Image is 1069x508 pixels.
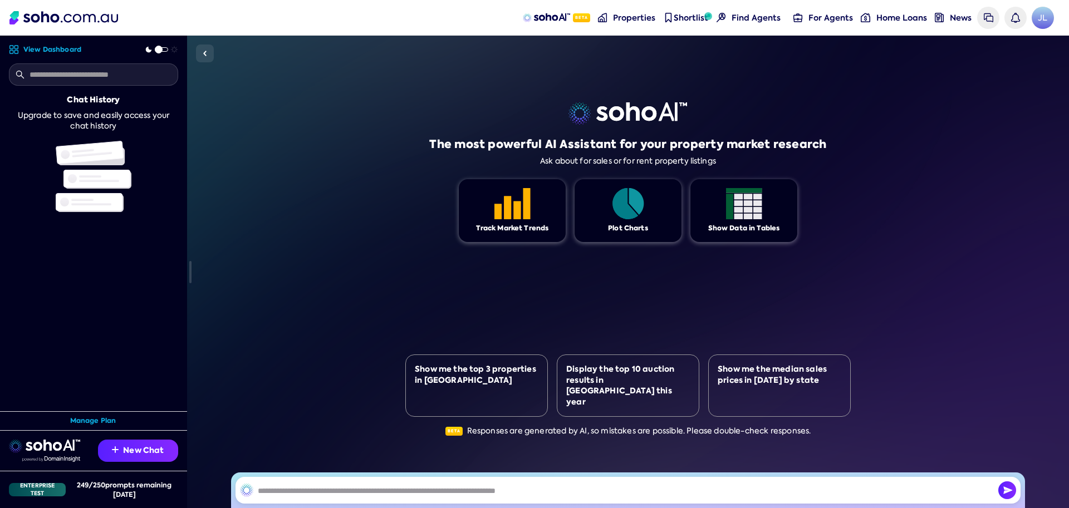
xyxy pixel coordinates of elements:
[476,224,549,233] div: Track Market Trends
[876,12,927,23] span: Home Loans
[98,440,178,462] button: New Chat
[1011,13,1020,22] img: bell icon
[9,483,66,496] div: Enterprise Test
[415,364,538,386] div: Show me the top 3 properties in [GEOGRAPHIC_DATA]
[717,13,726,22] img: Find agents icon
[674,12,708,23] span: Shortlist
[566,364,690,407] div: Display the top 10 auction results in [GEOGRAPHIC_DATA] this year
[494,188,531,219] img: Feature 1 icon
[718,364,841,386] div: Show me the median sales prices in [DATE] by state
[9,45,81,55] a: View Dashboard
[732,12,781,23] span: Find Agents
[950,12,972,23] span: News
[726,188,762,219] img: Feature 1 icon
[998,481,1016,499] img: Send icon
[977,7,999,29] a: Messages
[9,110,178,132] div: Upgrade to save and easily access your chat history
[445,427,463,436] span: Beta
[9,11,118,24] img: Soho Logo
[573,13,590,22] span: Beta
[1032,7,1054,29] a: Avatar of Jonathan Lui
[984,13,993,22] img: messages icon
[568,102,687,125] img: sohoai logo
[198,47,212,60] img: Sidebar toggle icon
[610,188,646,219] img: Feature 1 icon
[70,480,178,499] div: 249 / 250 prompts remaining [DATE]
[664,13,673,22] img: shortlist-nav icon
[808,12,853,23] span: For Agents
[429,136,826,152] h1: The most powerful AI Assistant for your property market research
[1032,7,1054,29] span: JL
[708,224,780,233] div: Show Data in Tables
[998,481,1016,499] button: Send
[1004,7,1027,29] a: Notifications
[598,13,607,22] img: properties-nav icon
[613,12,655,23] span: Properties
[935,13,944,22] img: news-nav icon
[445,426,811,437] div: Responses are generated by AI, so mistakes are possible. Please double-check responses.
[793,13,803,22] img: for-agents-nav icon
[540,156,716,166] div: Ask about for sales or for rent property listings
[56,141,131,212] img: Chat history illustration
[9,440,80,453] img: sohoai logo
[861,13,870,22] img: for-agents-nav icon
[70,416,116,426] a: Manage Plan
[112,446,119,453] img: Recommendation icon
[523,13,570,22] img: sohoAI logo
[240,484,253,497] img: SohoAI logo black
[67,95,120,106] div: Chat History
[22,456,80,462] img: Data provided by Domain Insight
[608,224,648,233] div: Plot Charts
